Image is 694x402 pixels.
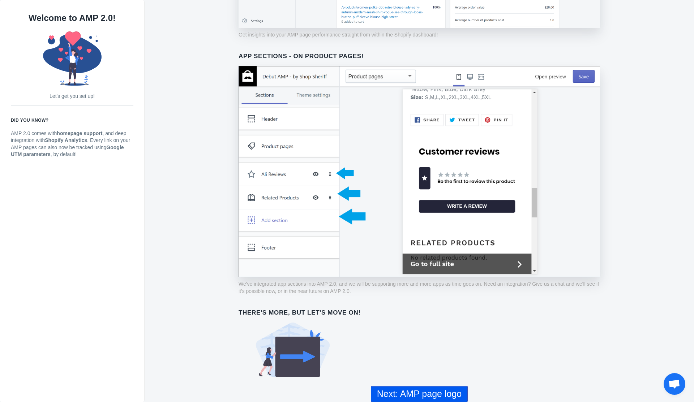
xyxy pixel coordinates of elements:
button: Next: AMP page logo [371,386,468,402]
p: AMP 2.0 comes with , and deep integration with . Every link on your AMP pages can also now be tra... [11,130,133,158]
h6: Did you know? [11,117,133,124]
img: amp-sections-1.png [239,66,600,277]
h6: There's more, but let's move on! [239,309,600,316]
p: Let's get you set up! [11,93,133,100]
strong: Google UTM parameters [11,144,124,157]
h1: Welcome to AMP 2.0! [11,11,133,25]
p: Get insights into your AMP page performance straight from within the Shopify dashboard! [239,31,600,39]
div: Ouvrir le chat [664,373,685,395]
p: We've integrated app sections into AMP 2.0, and we will be supporting more and more apps as time ... [239,281,600,295]
strong: Shopify Analytics [45,137,87,143]
h6: App Sections - on Product pages! [239,53,600,60]
strong: homepage support [57,130,102,136]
